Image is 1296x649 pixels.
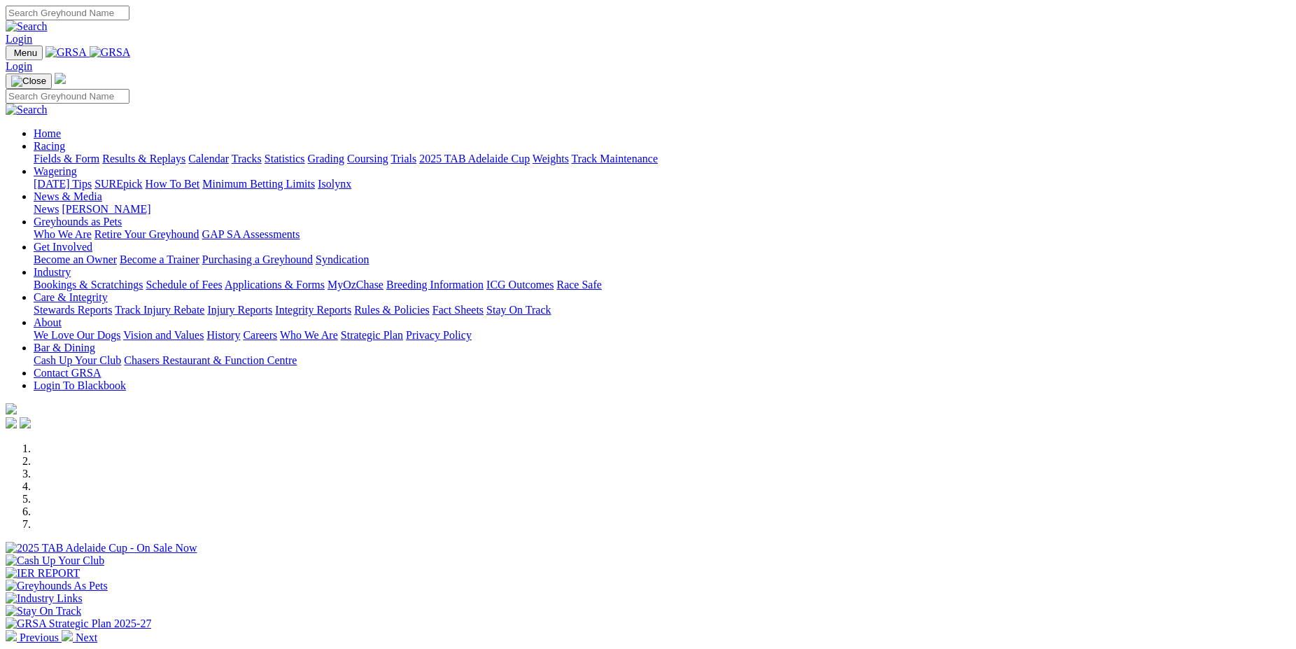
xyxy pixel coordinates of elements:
a: How To Bet [146,178,200,190]
a: Care & Integrity [34,291,108,303]
a: Coursing [347,153,388,165]
div: Bar & Dining [34,354,1290,367]
a: Who We Are [280,329,338,341]
a: Purchasing a Greyhound [202,253,313,265]
a: [PERSON_NAME] [62,203,150,215]
a: Rules & Policies [354,304,430,316]
div: About [34,329,1290,342]
img: Cash Up Your Club [6,554,104,567]
img: GRSA [45,46,87,59]
a: Who We Are [34,228,92,240]
a: Become an Owner [34,253,117,265]
a: Grading [308,153,344,165]
img: logo-grsa-white.png [6,403,17,414]
a: Tracks [232,153,262,165]
a: Weights [533,153,569,165]
span: Next [76,631,97,643]
a: ICG Outcomes [486,279,554,291]
a: Careers [243,329,277,341]
a: Retire Your Greyhound [94,228,199,240]
a: Privacy Policy [406,329,472,341]
div: Greyhounds as Pets [34,228,1290,241]
a: 2025 TAB Adelaide Cup [419,153,530,165]
a: Strategic Plan [341,329,403,341]
img: 2025 TAB Adelaide Cup - On Sale Now [6,542,197,554]
a: Injury Reports [207,304,272,316]
a: SUREpick [94,178,142,190]
input: Search [6,89,129,104]
a: MyOzChase [327,279,383,291]
div: Care & Integrity [34,304,1290,316]
img: Stay On Track [6,605,81,617]
a: Login [6,33,32,45]
img: Industry Links [6,592,83,605]
a: Bookings & Scratchings [34,279,143,291]
a: Home [34,127,61,139]
a: Breeding Information [386,279,484,291]
a: Greyhounds as Pets [34,216,122,228]
img: IER REPORT [6,567,80,580]
img: facebook.svg [6,417,17,428]
div: Wagering [34,178,1290,190]
img: GRSA [90,46,131,59]
a: Syndication [316,253,369,265]
a: Statistics [265,153,305,165]
img: Greyhounds As Pets [6,580,108,592]
a: About [34,316,62,328]
button: Toggle navigation [6,74,52,89]
img: GRSA Strategic Plan 2025-27 [6,617,151,630]
a: Integrity Reports [275,304,351,316]
span: Menu [14,48,37,58]
a: Cash Up Your Club [34,354,121,366]
a: Become a Trainer [120,253,199,265]
a: Previous [6,631,62,643]
a: Stay On Track [486,304,551,316]
img: chevron-left-pager-white.svg [6,630,17,641]
a: Minimum Betting Limits [202,178,315,190]
img: logo-grsa-white.png [55,73,66,84]
a: Trials [390,153,416,165]
a: Isolynx [318,178,351,190]
div: Racing [34,153,1290,165]
div: Get Involved [34,253,1290,266]
a: Wagering [34,165,77,177]
img: chevron-right-pager-white.svg [62,630,73,641]
a: GAP SA Assessments [202,228,300,240]
div: Industry [34,279,1290,291]
a: Chasers Restaurant & Function Centre [124,354,297,366]
a: We Love Our Dogs [34,329,120,341]
a: Vision and Values [123,329,204,341]
input: Search [6,6,129,20]
img: Close [11,76,46,87]
a: History [206,329,240,341]
a: Contact GRSA [34,367,101,379]
img: Search [6,20,48,33]
a: Applications & Forms [225,279,325,291]
a: Racing [34,140,65,152]
a: Industry [34,266,71,278]
a: Next [62,631,97,643]
a: Results & Replays [102,153,185,165]
button: Toggle navigation [6,46,43,60]
img: twitter.svg [20,417,31,428]
a: Race Safe [556,279,601,291]
a: Stewards Reports [34,304,112,316]
a: Login [6,60,32,72]
a: Fields & Form [34,153,99,165]
img: Search [6,104,48,116]
a: Get Involved [34,241,92,253]
a: Schedule of Fees [146,279,222,291]
a: News & Media [34,190,102,202]
a: Track Injury Rebate [115,304,204,316]
a: Track Maintenance [572,153,658,165]
div: News & Media [34,203,1290,216]
a: Login To Blackbook [34,379,126,391]
a: Bar & Dining [34,342,95,354]
a: [DATE] Tips [34,178,92,190]
a: Calendar [188,153,229,165]
a: News [34,203,59,215]
span: Previous [20,631,59,643]
a: Fact Sheets [432,304,484,316]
